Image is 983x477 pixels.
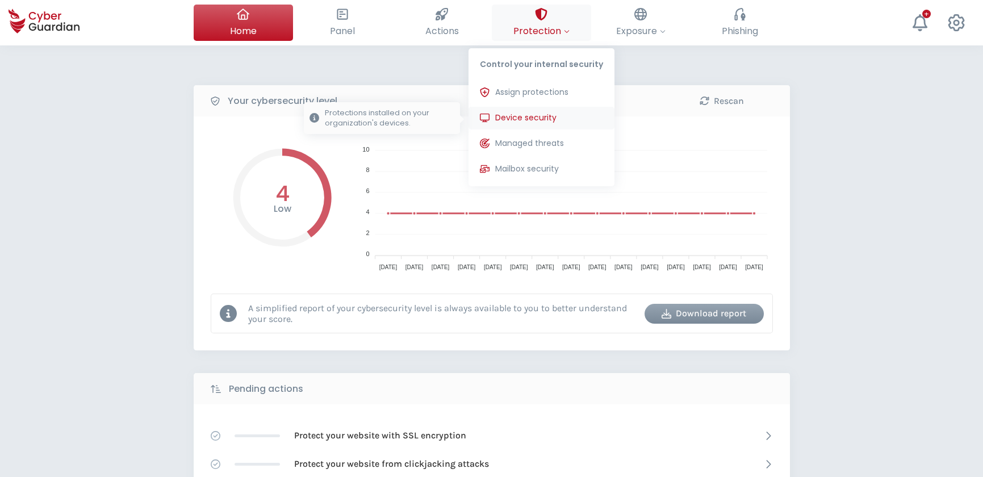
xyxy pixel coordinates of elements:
button: Mailbox security [469,158,614,181]
tspan: 4 [366,208,369,215]
p: Protections installed on your organization's devices. [325,108,454,128]
tspan: [DATE] [509,264,528,270]
span: Actions [425,24,459,38]
tspan: [DATE] [588,264,606,270]
button: Download report [645,304,764,324]
button: Managed threats [469,132,614,155]
tspan: [DATE] [405,264,423,270]
button: Panel [293,5,392,41]
tspan: [DATE] [536,264,554,270]
b: Your cybersecurity level [228,94,337,108]
tspan: [DATE] [693,264,711,270]
span: Mailbox security [495,163,559,175]
tspan: [DATE] [457,264,475,270]
button: Assign protections [469,81,614,104]
div: Rescan [671,94,773,108]
tspan: [DATE] [719,264,737,270]
p: A simplified report of your cybersecurity level is always available to you to better understand y... [248,303,636,324]
tspan: [DATE] [379,264,397,270]
div: Download report [653,307,755,320]
button: Rescan [662,91,781,111]
button: Exposure [591,5,691,41]
button: Actions [392,5,492,41]
p: Control your internal security [469,48,614,76]
tspan: 2 [366,229,369,236]
tspan: 6 [366,187,369,194]
tspan: [DATE] [483,264,501,270]
tspan: [DATE] [431,264,449,270]
p: Protect your website with SSL encryption [294,429,466,442]
span: Protection [513,24,570,38]
button: Device securityProtections installed on your organization's devices. [469,107,614,129]
tspan: 8 [366,166,369,173]
b: Pending actions [229,382,303,396]
tspan: [DATE] [745,264,763,270]
tspan: [DATE] [667,264,685,270]
tspan: [DATE] [614,264,633,270]
div: + [922,10,931,18]
tspan: 10 [362,146,369,153]
span: Phishing [722,24,758,38]
button: Phishing [691,5,790,41]
span: Assign protections [495,86,568,98]
span: Managed threats [495,137,564,149]
tspan: [DATE] [562,264,580,270]
button: ProtectionControl your internal securityAssign protectionsDevice securityProtections installed on... [492,5,591,41]
span: Exposure [616,24,666,38]
p: Protect your website from clickjacking attacks [294,458,489,470]
span: Device security [495,112,557,124]
button: Home [194,5,293,41]
span: Home [230,24,257,38]
tspan: 0 [366,250,369,257]
span: Panel [330,24,355,38]
tspan: [DATE] [641,264,659,270]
